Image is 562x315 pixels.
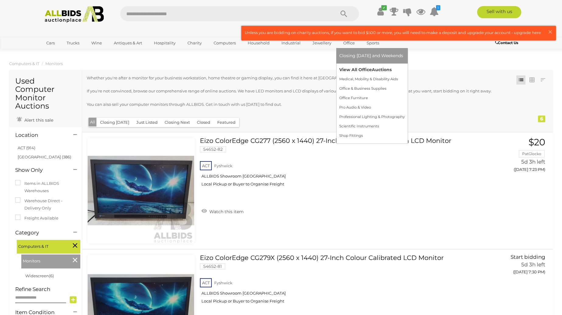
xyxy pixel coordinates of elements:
img: 54652-82a.jpg [88,137,194,244]
a: Charity [183,38,206,48]
a: Eizo ColorEdge CG279X (2560 x 1440) 27-Inch Colour Calibrated LCD Monitor 54652-81 ACT Fyshwick A... [204,254,470,308]
a: Hospitality [150,38,180,48]
button: All [89,118,97,126]
a: Cars [42,38,59,48]
a: Antiques & Art [110,38,146,48]
a: Watch this item [200,206,245,216]
a: Wine [87,38,106,48]
h4: Show Only [15,167,64,173]
a: Sports [363,38,383,48]
a: ✔ [376,6,385,17]
span: Watch this item [208,209,244,214]
h1: Used Computer Monitor Auctions [15,77,76,110]
a: Trucks [63,38,83,48]
label: Warehouse Direct - Delivery Only [15,197,76,212]
p: Whether you're after a monitor for your business workstation, home theatre or gaming display, you... [87,74,505,81]
a: Eizo ColorEdge CG277 (2560 x 1440) 27-Inch Hardware Calibration LCD Monitor 54652-82 ACT Fyshwick... [204,137,470,191]
h4: Refine Search [15,286,80,292]
b: Contact Us [495,40,518,45]
h4: Location [15,132,64,138]
a: Office [339,38,359,48]
div: 6 [538,116,545,122]
label: Freight Available [15,215,58,222]
a: Sell with us [477,6,521,18]
a: [GEOGRAPHIC_DATA] (386) [18,154,71,159]
img: Allbids.com.au [41,6,107,23]
button: Search [329,6,359,21]
a: [GEOGRAPHIC_DATA] [42,48,93,58]
a: Household [244,38,274,48]
a: 1 [430,6,439,17]
i: ✔ [381,5,387,10]
button: Just Listed [133,118,161,127]
a: Computers [210,38,240,48]
a: Computers & IT [9,61,39,66]
span: $20 [529,137,545,148]
h4: Category [15,230,64,236]
button: Featured [214,118,239,127]
i: 1 [436,5,440,10]
a: Contact Us [495,40,520,46]
p: If you're not convinced, browse our comprehensive range of online auctions. We have LED monitors ... [87,88,505,95]
span: Monitors [23,256,68,265]
label: Items in ALLBIDS Warehouses [15,180,76,194]
button: Closed [193,118,214,127]
a: Start bidding 5d 3h left ([DATE] 7:30 PM) [479,254,547,278]
button: Closing [DATE] [96,118,133,127]
a: Alert this sale [15,115,55,124]
span: × [547,26,553,38]
p: You can also sell your computer monitors through ALLBIDS. Get in touch with us [DATE] to find out. [87,101,505,108]
span: (6) [49,273,54,278]
a: Jewellery [309,38,335,48]
a: Widescreen(6) [25,273,54,278]
span: Computers & IT [18,241,64,250]
a: Industrial [278,38,305,48]
a: ACT (914) [18,145,35,150]
a: Monitors [45,61,63,66]
span: Start bidding [511,254,545,260]
a: $20 PatGlocko 5d 3h left ([DATE] 7:23 PM) [479,137,547,175]
span: Alert this sale [23,117,53,123]
button: Closing Next [161,118,194,127]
